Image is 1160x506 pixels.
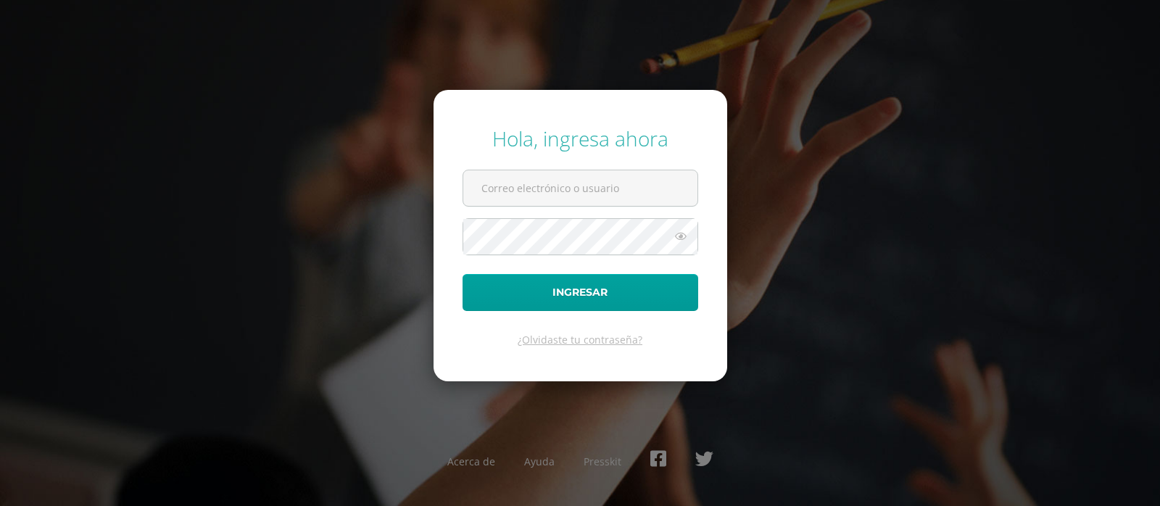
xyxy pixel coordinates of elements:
a: Acerca de [447,455,495,468]
div: Hola, ingresa ahora [463,125,698,152]
a: ¿Olvidaste tu contraseña? [518,333,642,347]
button: Ingresar [463,274,698,311]
a: Presskit [584,455,621,468]
a: Ayuda [524,455,555,468]
input: Correo electrónico o usuario [463,170,697,206]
